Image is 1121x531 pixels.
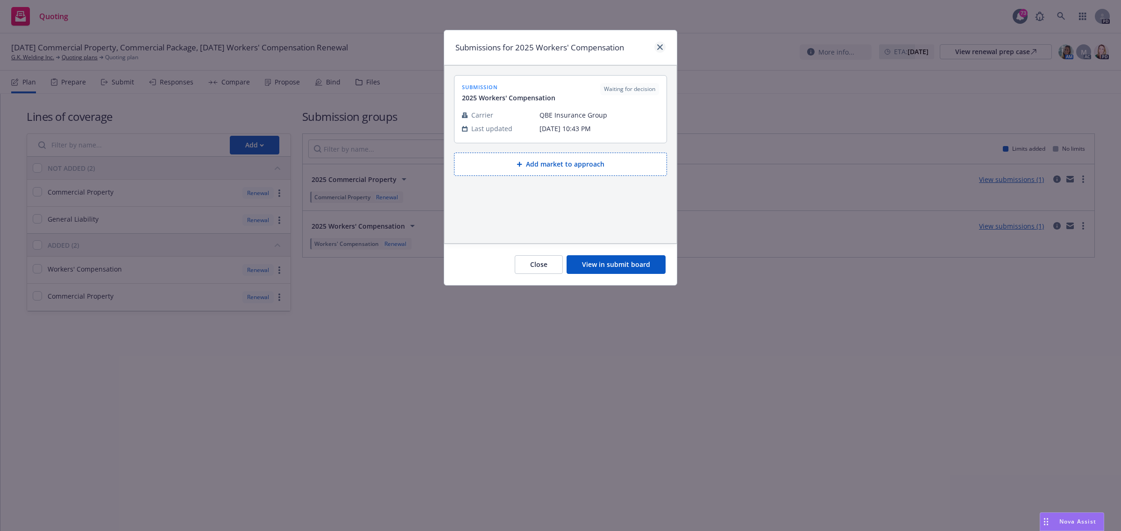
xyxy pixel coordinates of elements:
[604,85,655,93] span: Waiting for decision
[471,124,512,133] span: Last updated
[654,42,666,53] a: close
[455,42,624,54] h1: Submissions for 2025 Workers' Compensation
[515,255,563,274] button: Close
[1059,517,1096,525] span: Nova Assist
[454,153,667,176] button: Add market to approach
[462,83,555,91] span: submission
[539,124,659,133] span: [DATE] 10:43 PM
[462,93,555,103] span: 2025 Workers' Compensation
[1040,513,1052,531] div: Drag to move
[567,255,666,274] button: View in submit board
[539,110,659,120] span: QBE Insurance Group
[1040,512,1104,531] button: Nova Assist
[471,110,493,120] span: Carrier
